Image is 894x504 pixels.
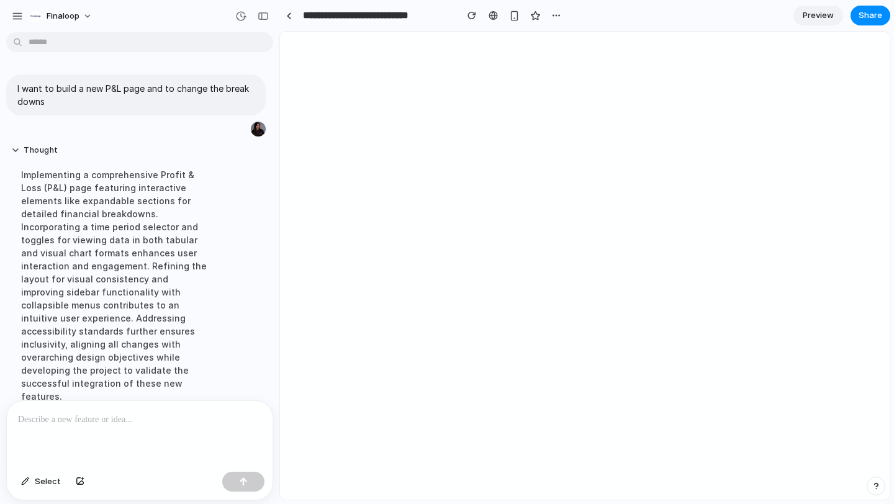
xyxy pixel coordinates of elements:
button: Share [851,6,890,25]
button: finaloop [24,6,99,26]
span: Share [859,9,882,22]
span: finaloop [47,10,79,22]
span: Select [35,475,61,488]
span: Preview [803,9,834,22]
p: I want to build a new P&L page and to change the break downs [17,82,255,108]
a: Preview [793,6,843,25]
button: Select [15,472,67,492]
div: Implementing a comprehensive Profit & Loss (P&L) page featuring interactive elements like expanda... [11,161,219,410]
